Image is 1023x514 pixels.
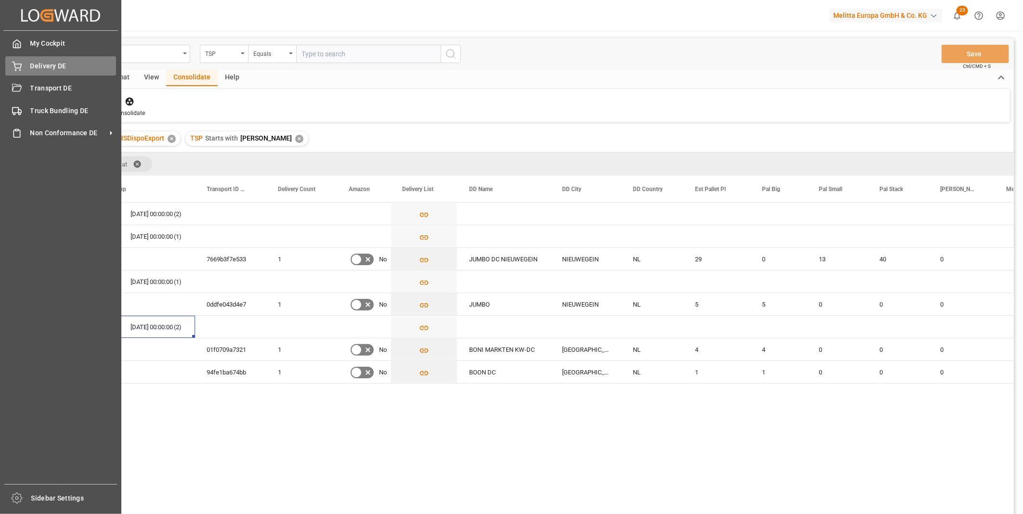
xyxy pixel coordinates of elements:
[200,45,248,63] button: open menu
[868,248,929,270] div: 40
[266,338,337,360] div: 1
[131,271,173,293] div: [DATE] 00:00:00
[621,248,683,270] div: NL
[458,293,551,315] div: JUMBO
[5,34,116,53] a: My Cockpit
[402,186,433,193] span: Delivery List
[942,45,1009,63] button: Save
[551,248,621,270] div: NIEUWEGEIN
[30,83,117,93] span: Transport DE
[458,361,551,383] div: BOON DC
[868,361,929,383] div: 0
[683,293,750,315] div: 5
[946,5,968,26] button: show 23 new notifications
[829,9,943,23] div: Melitta Europa GmbH & Co. KG
[190,134,203,142] span: TSP
[195,293,266,315] div: 0ddfe043d4e7
[633,186,663,193] span: DD Country
[750,293,807,315] div: 5
[379,339,387,361] span: No
[683,361,750,383] div: 1
[458,248,551,270] div: JUMBO DC NIEUWEGEIN
[940,186,974,193] span: [PERSON_NAME]
[683,248,750,270] div: 29
[379,294,387,316] span: No
[621,361,683,383] div: NL
[750,338,807,360] div: 4
[695,186,726,193] span: Est Pallet Pl
[248,45,296,63] button: open menu
[957,6,968,15] span: 23
[174,316,182,338] span: (2)
[253,47,286,58] div: Equals
[968,5,990,26] button: Help Center
[441,45,461,63] button: search button
[5,101,116,120] a: Truck Bundling DE
[458,338,551,360] div: BONI MARKTEN KW-DC
[551,293,621,315] div: NIEUWEGEIN
[137,70,166,86] div: View
[205,134,238,142] span: Starts with
[195,338,266,360] div: 01f0709a7321
[750,361,807,383] div: 1
[469,186,493,193] span: DD Name
[131,226,173,248] div: [DATE] 00:00:00
[621,338,683,360] div: NL
[807,338,868,360] div: 0
[5,56,116,75] a: Delivery DE
[879,186,903,193] span: Pal Stack
[5,79,116,98] a: Transport DE
[195,361,266,383] div: 94fe1ba674bb
[174,203,182,225] span: (2)
[30,39,117,49] span: My Cockpit
[266,361,337,383] div: 1
[30,106,117,116] span: Truck Bundling DE
[868,338,929,360] div: 0
[963,63,991,70] span: Ctrl/CMD + S
[762,186,780,193] span: Pal Big
[278,186,315,193] span: Delivery Count
[295,135,303,143] div: ✕
[807,361,868,383] div: 0
[621,293,683,315] div: NL
[114,109,145,117] div: Consolidate
[929,361,995,383] div: 0
[131,316,173,338] div: [DATE] 00:00:00
[195,248,266,270] div: 7669b3f7e533
[174,226,182,248] span: (1)
[379,248,387,270] span: No
[750,248,807,270] div: 0
[205,47,238,58] div: TSP
[807,248,868,270] div: 13
[218,70,247,86] div: Help
[168,135,176,143] div: ✕
[929,338,995,360] div: 0
[166,70,218,86] div: Consolidate
[240,134,292,142] span: [PERSON_NAME]
[551,338,621,360] div: [GEOGRAPHIC_DATA]
[829,6,946,25] button: Melitta Europa GmbH & Co. KG
[807,293,868,315] div: 0
[31,493,118,503] span: Sidebar Settings
[207,186,246,193] span: Transport ID Logward
[174,271,182,293] span: (1)
[683,338,750,360] div: 4
[266,248,337,270] div: 1
[266,293,337,315] div: 1
[929,293,995,315] div: 0
[551,361,621,383] div: [GEOGRAPHIC_DATA]
[30,61,117,71] span: Delivery DE
[819,186,842,193] span: Pal Small
[349,186,370,193] span: Amazon
[868,293,929,315] div: 0
[296,45,441,63] input: Type to search
[929,248,995,270] div: 0
[562,186,581,193] span: DD City
[379,361,387,384] span: No
[131,203,173,225] div: [DATE] 00:00:00
[30,128,106,138] span: Non Conformance DE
